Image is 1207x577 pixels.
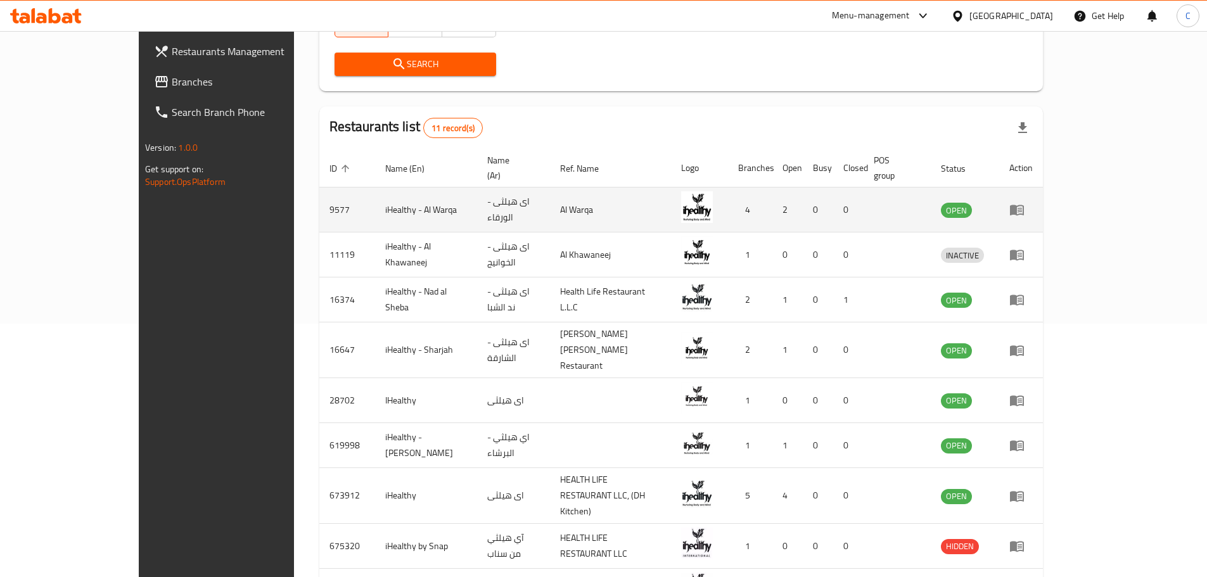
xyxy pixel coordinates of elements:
[803,187,833,232] td: 0
[728,524,772,569] td: 1
[385,161,441,176] span: Name (En)
[145,161,203,177] span: Get support on:
[772,423,803,468] td: 1
[803,524,833,569] td: 0
[941,438,972,453] span: OPEN
[728,378,772,423] td: 1
[941,248,984,263] span: INACTIVE
[803,232,833,277] td: 0
[728,187,772,232] td: 4
[941,343,972,358] div: OPEN
[772,149,803,187] th: Open
[671,149,728,187] th: Logo
[728,232,772,277] td: 1
[728,423,772,468] td: 1
[941,293,972,308] span: OPEN
[375,524,478,569] td: iHealthy by Snap
[941,539,979,554] div: HIDDEN
[329,117,483,138] h2: Restaurants list
[375,277,478,322] td: iHealthy - Nad al Sheba
[941,203,972,218] span: OPEN
[833,468,864,524] td: 0
[772,277,803,322] td: 1
[681,332,713,364] img: iHealthy - Sharjah
[1009,247,1033,262] div: Menu
[477,524,549,569] td: آي هيلثي من سناب
[681,427,713,459] img: iHealthy - Al Barsha
[1009,202,1033,217] div: Menu
[550,322,671,378] td: [PERSON_NAME] [PERSON_NAME] Restaurant
[941,343,972,358] span: OPEN
[874,153,916,183] span: POS group
[941,393,972,409] div: OPEN
[681,236,713,268] img: iHealthy - Al Khawaneej
[319,187,375,232] td: 9577
[803,277,833,322] td: 0
[340,16,384,34] span: All
[728,322,772,378] td: 2
[833,187,864,232] td: 0
[1007,113,1038,143] div: Export file
[772,378,803,423] td: 0
[172,74,330,89] span: Branches
[833,232,864,277] td: 0
[833,149,864,187] th: Closed
[772,322,803,378] td: 1
[319,378,375,423] td: 28702
[319,468,375,524] td: 673912
[477,423,549,468] td: اي هيلثي - البرشاء
[833,378,864,423] td: 0
[329,161,354,176] span: ID
[681,528,713,559] img: iHealthy by Snap
[772,524,803,569] td: 0
[803,423,833,468] td: 0
[1009,292,1033,307] div: Menu
[178,139,198,156] span: 1.0.0
[833,322,864,378] td: 0
[477,277,549,322] td: اى هيلثى - ند الشبا
[833,423,864,468] td: 0
[772,468,803,524] td: 4
[423,118,483,138] div: Total records count
[144,36,340,67] a: Restaurants Management
[772,187,803,232] td: 2
[772,232,803,277] td: 0
[319,524,375,569] td: 675320
[172,105,330,120] span: Search Branch Phone
[550,232,671,277] td: Al Khawaneej
[424,122,482,134] span: 11 record(s)
[1185,9,1191,23] span: C
[1009,488,1033,504] div: Menu
[375,187,478,232] td: iHealthy - Al Warqa
[393,16,437,34] span: Yes
[1009,343,1033,358] div: Menu
[375,232,478,277] td: iHealthy - Al Khawaneej
[477,378,549,423] td: اى هيلثى
[335,53,497,76] button: Search
[832,8,910,23] div: Menu-management
[375,322,478,378] td: iHealthy - Sharjah
[172,44,330,59] span: Restaurants Management
[1009,538,1033,554] div: Menu
[681,382,713,414] img: IHealthy
[477,187,549,232] td: اى هيلثى - الورقاء
[1009,438,1033,453] div: Menu
[447,16,491,34] span: No
[487,153,534,183] span: Name (Ar)
[941,489,972,504] div: OPEN
[550,468,671,524] td: HEALTH LIFE RESTAURANT LLC, (DH Kitchen)
[681,281,713,313] img: iHealthy - Nad al Sheba
[969,9,1053,23] div: [GEOGRAPHIC_DATA]
[375,468,478,524] td: iHealthy
[560,161,615,176] span: Ref. Name
[477,468,549,524] td: اى هيلثى
[319,232,375,277] td: 11119
[375,423,478,468] td: iHealthy - [PERSON_NAME]
[145,139,176,156] span: Version:
[833,524,864,569] td: 0
[941,161,982,176] span: Status
[941,393,972,408] span: OPEN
